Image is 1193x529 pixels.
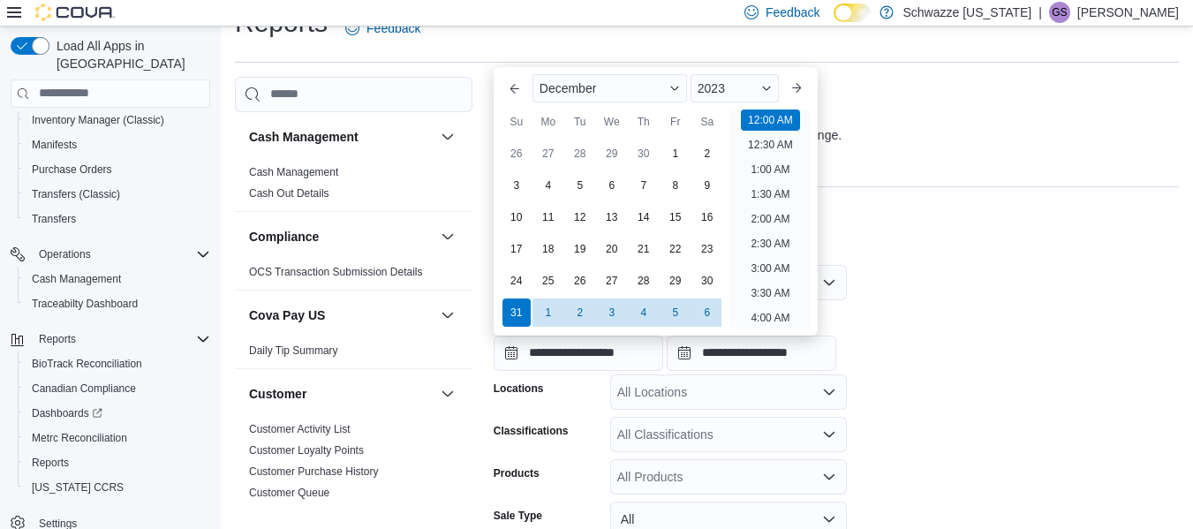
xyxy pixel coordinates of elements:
[25,293,145,314] a: Traceabilty Dashboard
[32,113,164,127] span: Inventory Manager (Classic)
[35,4,115,21] img: Cova
[249,266,423,278] a: OCS Transaction Submission Details
[25,184,210,205] span: Transfers (Classic)
[693,171,721,200] div: day-9
[494,466,540,480] label: Products
[25,403,210,424] span: Dashboards
[249,443,364,457] span: Customer Loyalty Points
[822,470,836,484] button: Open list of options
[18,182,217,207] button: Transfers (Classic)
[25,378,143,399] a: Canadian Compliance
[25,110,210,131] span: Inventory Manager (Classic)
[18,157,217,182] button: Purchase Orders
[502,171,531,200] div: day-3
[249,306,434,324] button: Cova Pay US
[39,247,91,261] span: Operations
[744,184,797,205] li: 1:30 AM
[502,235,531,263] div: day-17
[249,423,351,435] a: Customer Activity List
[566,235,594,263] div: day-19
[630,203,658,231] div: day-14
[693,235,721,263] div: day-23
[630,108,658,136] div: Th
[249,128,434,146] button: Cash Management
[32,244,210,265] span: Operations
[902,2,1031,23] p: Schwazze [US_STATE]
[534,299,563,327] div: day-1
[25,134,210,155] span: Manifests
[502,140,531,168] div: day-26
[32,480,124,495] span: [US_STATE] CCRS
[661,171,690,200] div: day-8
[18,291,217,316] button: Traceabilty Dashboard
[32,382,136,396] span: Canadian Compliance
[32,329,83,350] button: Reports
[32,244,98,265] button: Operations
[18,426,217,450] button: Metrc Reconciliation
[249,306,325,324] h3: Cova Pay US
[598,299,626,327] div: day-3
[630,267,658,295] div: day-28
[494,382,544,396] label: Locations
[249,166,338,178] a: Cash Management
[630,171,658,200] div: day-7
[661,203,690,231] div: day-15
[494,509,542,523] label: Sale Type
[691,74,779,102] div: Button. Open the year selector. 2023 is currently selected.
[534,267,563,295] div: day-25
[534,140,563,168] div: day-27
[744,233,797,254] li: 2:30 AM
[25,477,131,498] a: [US_STATE] CCRS
[25,353,210,374] span: BioTrack Reconciliation
[249,344,338,357] a: Daily Tip Summary
[366,19,420,37] span: Feedback
[437,126,458,147] button: Cash Management
[693,267,721,295] div: day-30
[744,208,797,230] li: 2:00 AM
[630,299,658,327] div: day-4
[249,487,329,499] a: Customer Queue
[630,140,658,168] div: day-30
[437,226,458,247] button: Compliance
[782,74,811,102] button: Next month
[502,203,531,231] div: day-10
[32,297,138,311] span: Traceabilty Dashboard
[25,353,149,374] a: BioTrack Reconciliation
[566,171,594,200] div: day-5
[32,329,210,350] span: Reports
[502,108,531,136] div: Su
[540,81,597,95] span: December
[598,108,626,136] div: We
[18,207,217,231] button: Transfers
[18,108,217,132] button: Inventory Manager (Classic)
[235,162,472,211] div: Cash Management
[25,452,76,473] a: Reports
[1049,2,1070,23] div: Gulzar Sayall
[249,465,379,479] span: Customer Purchase History
[566,108,594,136] div: Tu
[18,351,217,376] button: BioTrack Reconciliation
[661,299,690,327] div: day-5
[25,378,210,399] span: Canadian Compliance
[744,307,797,329] li: 4:00 AM
[32,138,77,152] span: Manifests
[25,293,210,314] span: Traceabilty Dashboard
[25,159,119,180] a: Purchase Orders
[566,203,594,231] div: day-12
[744,283,797,304] li: 3:30 AM
[693,203,721,231] div: day-16
[249,444,364,457] a: Customer Loyalty Points
[249,187,329,200] a: Cash Out Details
[661,267,690,295] div: day-29
[32,162,112,177] span: Purchase Orders
[534,203,563,231] div: day-11
[18,450,217,475] button: Reports
[249,465,379,478] a: Customer Purchase History
[32,431,127,445] span: Metrc Reconciliation
[501,138,723,329] div: December, 2023
[32,406,102,420] span: Dashboards
[1052,2,1067,23] span: GS
[18,376,217,401] button: Canadian Compliance
[25,208,83,230] a: Transfers
[249,385,306,403] h3: Customer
